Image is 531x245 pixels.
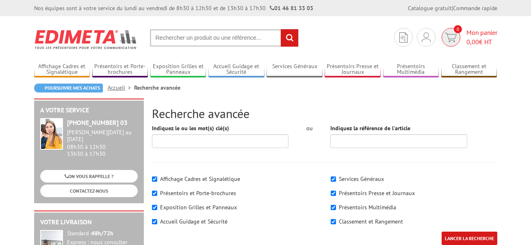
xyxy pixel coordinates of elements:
[441,63,497,76] a: Classement et Rangement
[152,176,157,182] input: Affichage Cadres et Signalétique
[466,38,479,46] span: 0,00
[339,218,403,225] label: Classement et Rangement
[383,63,439,76] a: Présentoirs Multimédia
[442,232,497,245] input: LANCER LA RECHERCHE
[160,189,236,197] label: Présentoirs et Porte-brochures
[40,219,138,226] h2: Votre livraison
[152,107,497,120] h2: Recherche avancée
[160,204,237,211] label: Exposition Grilles et Panneaux
[40,170,138,183] a: ON VOUS RAPPELLE ?
[152,191,157,196] input: Présentoirs et Porte-brochures
[339,204,396,211] label: Présentoirs Multimédia
[466,28,497,47] span: Mon panier
[150,29,299,47] input: Rechercher un produit ou une référence...
[208,63,264,76] a: Accueil Guidage et Sécurité
[67,118,128,127] strong: [PHONE_NUMBER] 03
[108,84,134,91] a: Accueil
[440,28,497,47] a: devis rapide 0 Mon panier 0,00€ HT
[150,63,206,76] a: Exposition Grilles et Panneaux
[339,175,384,183] label: Services Généraux
[281,29,298,47] input: rechercher
[445,33,457,42] img: devis rapide
[270,4,313,12] strong: 01 46 81 33 03
[91,230,113,237] strong: 48h/72h
[67,230,138,237] div: Standard :
[152,124,229,132] label: Indiquez le ou les mot(s) clé(s)
[152,219,157,224] input: Accueil Guidage et Sécurité
[331,176,336,182] input: Services Généraux
[160,175,240,183] label: Affichage Cadres et Signalétique
[399,32,407,43] img: devis rapide
[325,63,381,76] a: Présentoirs Presse et Journaux
[330,124,410,132] label: Indiquez la référence de l'article
[339,189,415,197] label: Présentoirs Presse et Journaux
[40,107,138,114] h2: A votre service
[301,124,318,132] div: ou
[34,84,103,92] a: Poursuivre mes achats
[331,191,336,196] input: Présentoirs Presse et Journaux
[160,218,228,225] label: Accueil Guidage et Sécurité
[331,205,336,210] input: Présentoirs Multimédia
[454,25,462,33] span: 0
[34,4,313,12] div: Nos équipes sont à votre service du lundi au vendredi de 8h30 à 12h30 et de 13h30 à 17h30
[67,129,138,157] div: 08h30 à 12h30 13h30 à 17h30
[67,129,138,143] div: [PERSON_NAME][DATE] au [DATE]
[40,118,63,150] img: widget-service.jpg
[92,63,148,76] a: Présentoirs et Porte-brochures
[40,185,138,197] a: CONTACTEZ-NOUS
[267,63,323,76] a: Services Généraux
[34,63,90,76] a: Affichage Cadres et Signalétique
[34,24,138,54] img: Edimeta
[422,32,431,42] img: devis rapide
[134,84,180,92] li: Recherche avancée
[331,219,336,224] input: Classement et Rangement
[408,4,452,12] a: Catalogue gratuit
[453,4,497,12] a: Commande rapide
[466,37,497,47] span: € HT
[152,205,157,210] input: Exposition Grilles et Panneaux
[408,4,497,12] div: |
